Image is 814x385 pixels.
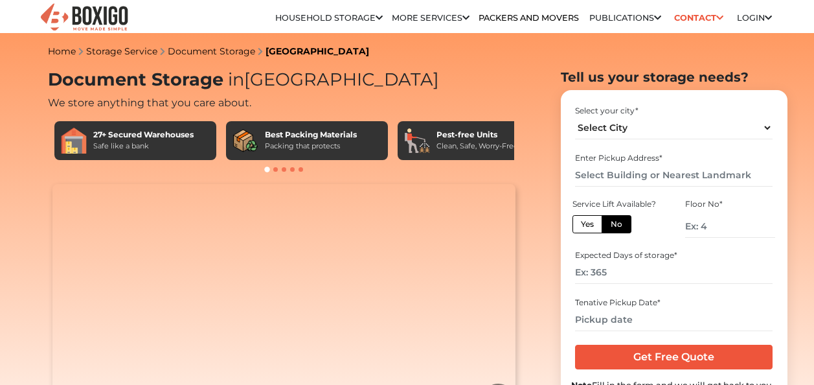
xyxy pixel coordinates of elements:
a: Publications [589,13,661,23]
input: Ex: 365 [575,261,773,284]
div: Tenative Pickup Date [575,297,773,309]
a: Contact [670,8,728,28]
label: Yes [572,215,602,233]
a: Storage Service [86,45,157,57]
a: Packers and Movers [479,13,579,23]
div: Select your city [575,105,773,117]
input: Get Free Quote [575,345,773,369]
a: Login [737,13,772,23]
img: Pest-free Units [404,128,430,154]
div: Clean, Safe, Worry-Free [436,141,518,152]
div: Pest-free Units [436,129,518,141]
div: Enter Pickup Address [575,152,773,164]
input: Pickup date [575,309,773,331]
a: Household Storage [275,13,383,23]
input: Ex: 4 [685,215,774,238]
div: 27+ Secured Warehouses [93,129,194,141]
div: Best Packing Materials [265,129,357,141]
a: More services [392,13,469,23]
input: Select Building or Nearest Landmark [575,164,773,187]
img: Best Packing Materials [232,128,258,154]
img: 27+ Secured Warehouses [61,128,87,154]
div: Safe like a bank [93,141,194,152]
h1: Document Storage [48,69,521,91]
label: No [602,215,631,233]
span: [GEOGRAPHIC_DATA] [223,69,439,90]
div: Packing that protects [265,141,357,152]
span: in [228,69,244,90]
div: Floor No [685,198,774,210]
img: Boxigo [39,2,130,34]
a: Document Storage [168,45,255,57]
a: Home [48,45,76,57]
h2: Tell us your storage needs? [561,69,787,85]
span: We store anything that you care about. [48,97,251,109]
div: Expected Days of storage [575,250,773,261]
a: [GEOGRAPHIC_DATA] [266,45,369,57]
div: Service Lift Available? [572,198,662,210]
